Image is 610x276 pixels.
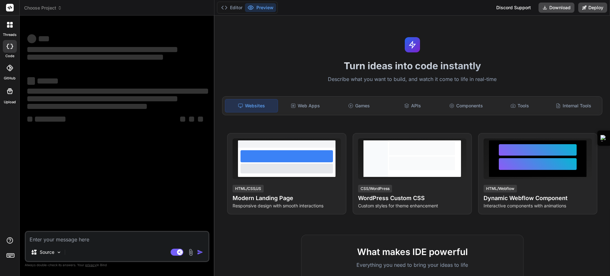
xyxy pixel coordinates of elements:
h4: Modern Landing Page [233,194,341,203]
p: Custom styles for theme enhancement [358,203,466,209]
h1: Turn ideas into code instantly [218,60,606,71]
span: ‌ [27,96,177,101]
label: code [5,53,14,59]
span: ‌ [27,117,32,122]
span: privacy [85,263,97,267]
p: Describe what you want to build, and watch it come to life in real-time [218,75,606,84]
span: ‌ [27,89,208,94]
span: ‌ [27,104,147,109]
label: threads [3,32,17,37]
h4: WordPress Custom CSS [358,194,466,203]
span: ‌ [27,34,36,43]
img: Pick Models [56,250,62,255]
span: ‌ [27,55,163,60]
p: Interactive components with animations [484,203,592,209]
p: Responsive design with smooth interactions [233,203,341,209]
div: Web Apps [279,99,332,112]
label: Upload [4,99,16,105]
div: Discord Support [492,3,535,13]
label: GitHub [4,76,16,81]
div: Components [440,99,492,112]
span: ‌ [189,117,194,122]
span: ‌ [198,117,203,122]
div: Websites [225,99,278,112]
span: ‌ [39,36,49,41]
p: Source [40,249,54,255]
span: ‌ [27,47,177,52]
span: ‌ [37,78,58,84]
h2: What makes IDE powerful [312,245,513,259]
div: Tools [494,99,546,112]
button: Download [539,3,574,13]
p: Everything you need to bring your ideas to life [312,261,513,269]
img: attachment [187,249,194,256]
button: Deploy [578,3,607,13]
button: Preview [245,3,276,12]
div: HTML/CSS/JS [233,185,264,192]
button: Editor [219,3,245,12]
div: APIs [386,99,439,112]
div: Games [333,99,385,112]
span: ‌ [180,117,185,122]
div: CSS/WordPress [358,185,392,192]
h4: Dynamic Webflow Component [484,194,592,203]
span: Choose Project [24,5,62,11]
p: Always double-check its answers. Your in Bind [25,262,209,268]
div: HTML/Webflow [484,185,517,192]
span: ‌ [35,117,65,122]
span: ‌ [27,77,35,85]
img: icon [197,249,203,255]
div: Internal Tools [547,99,600,112]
